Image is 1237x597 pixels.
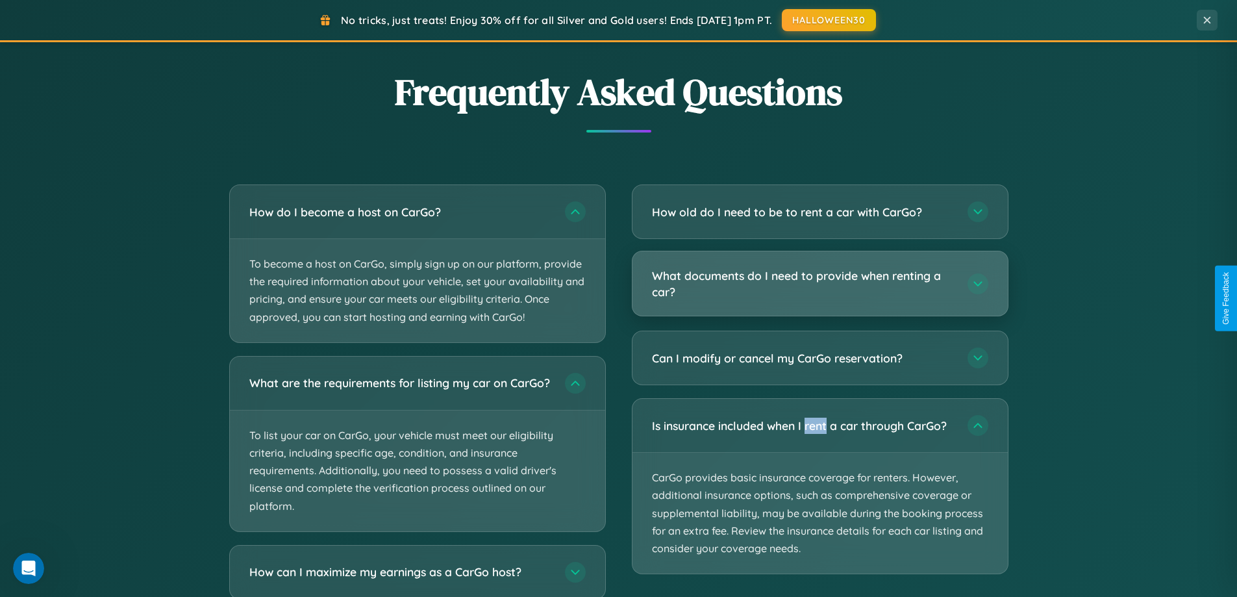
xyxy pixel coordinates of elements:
[1221,272,1231,325] div: Give Feedback
[230,239,605,342] p: To become a host on CarGo, simply sign up on our platform, provide the required information about...
[229,67,1008,117] h2: Frequently Asked Questions
[632,453,1008,574] p: CarGo provides basic insurance coverage for renters. However, additional insurance options, such ...
[249,564,552,580] h3: How can I maximize my earnings as a CarGo host?
[782,9,876,31] button: HALLOWEEN30
[652,268,955,299] h3: What documents do I need to provide when renting a car?
[652,350,955,366] h3: Can I modify or cancel my CarGo reservation?
[230,411,605,531] p: To list your car on CarGo, your vehicle must meet our eligibility criteria, including specific ag...
[13,553,44,584] iframe: Intercom live chat
[249,204,552,220] h3: How do I become a host on CarGo?
[652,204,955,220] h3: How old do I need to be to rent a car with CarGo?
[341,14,772,27] span: No tricks, just treats! Enjoy 30% off for all Silver and Gold users! Ends [DATE] 1pm PT.
[249,375,552,391] h3: What are the requirements for listing my car on CarGo?
[652,418,955,434] h3: Is insurance included when I rent a car through CarGo?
